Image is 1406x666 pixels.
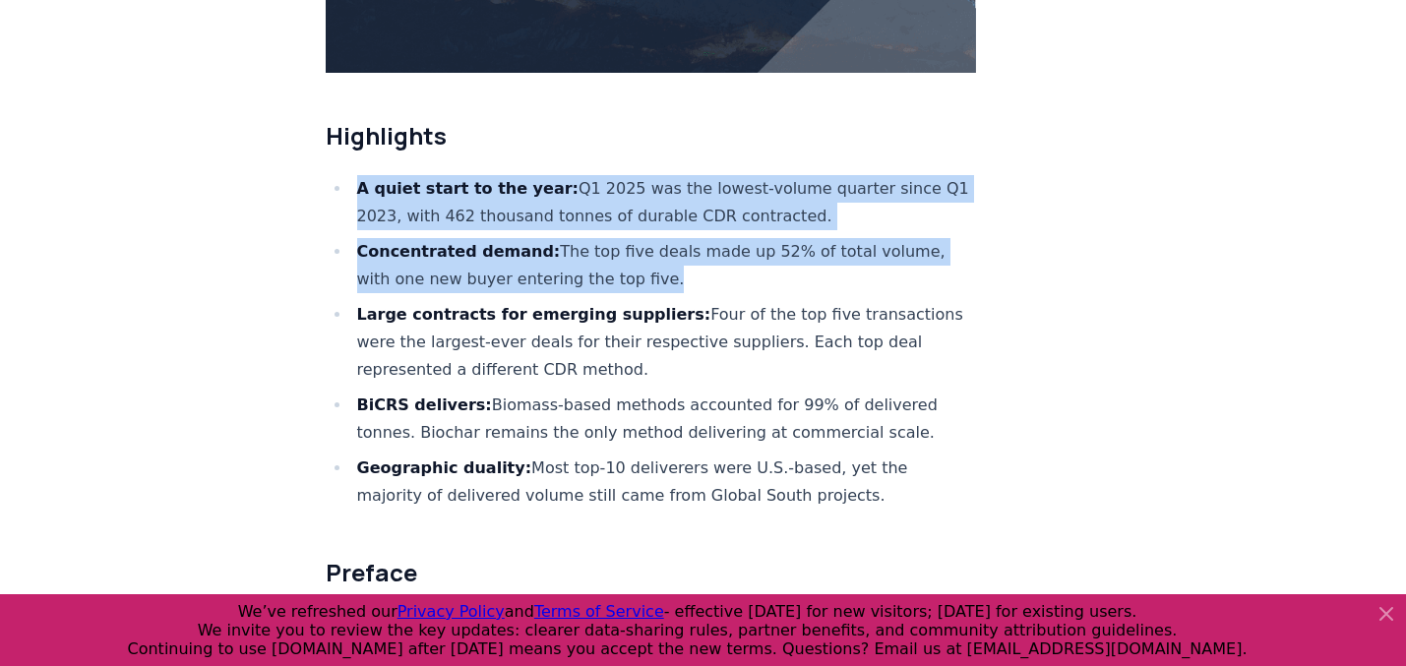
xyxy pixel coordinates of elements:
[357,305,711,324] strong: Large contracts for emerging suppliers:
[351,301,977,384] li: Four of the top five transactions were the largest-ever deals for their respective suppliers. Eac...
[351,454,977,510] li: Most top-10 deliverers were U.S.-based, yet the majority of delivered volume still came from Glob...
[357,395,492,414] strong: BiCRS delivers:
[357,458,532,477] strong: Geographic duality:
[357,179,579,198] strong: A quiet start to the year:
[351,392,977,447] li: Biomass-based methods accounted for 99% of delivered tonnes. Biochar remains the only method deli...
[351,175,977,230] li: Q1 2025 was the lowest-volume quarter since Q1 2023, with 462 thousand tonnes of durable CDR cont...
[326,120,977,151] h2: Highlights
[357,242,561,261] strong: Concentrated demand:
[326,557,977,588] h2: Preface
[351,238,977,293] li: The top five deals made up 52% of total volume, with one new buyer entering the top five.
